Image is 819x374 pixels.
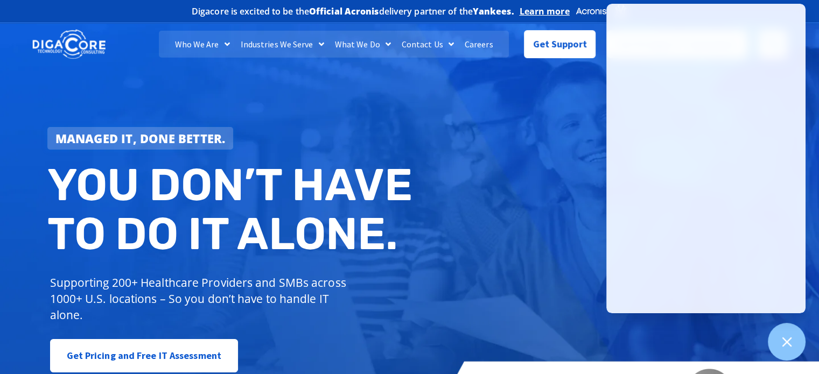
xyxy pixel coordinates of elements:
[47,127,234,150] a: Managed IT, done better.
[32,29,106,60] img: DigaCore Technology Consulting
[50,274,351,323] p: Supporting 200+ Healthcare Providers and SMBs across 1000+ U.S. locations – So you don’t have to ...
[396,31,459,58] a: Contact Us
[575,3,628,19] img: Acronis
[473,5,514,17] b: Yankees.
[192,7,514,16] h2: Digacore is excited to be the delivery partner of the
[50,339,238,372] a: Get Pricing and Free IT Assessment
[67,345,221,366] span: Get Pricing and Free IT Assessment
[55,130,226,146] strong: Managed IT, done better.
[533,33,587,55] span: Get Support
[330,31,396,58] a: What We Do
[520,6,570,17] a: Learn more
[47,160,418,259] h2: You don’t have to do IT alone.
[170,31,235,58] a: Who We Are
[524,30,596,58] a: Get Support
[606,4,806,313] iframe: Chatgenie Messenger
[235,31,330,58] a: Industries We Serve
[159,31,509,58] nav: Menu
[309,5,379,17] b: Official Acronis
[459,31,499,58] a: Careers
